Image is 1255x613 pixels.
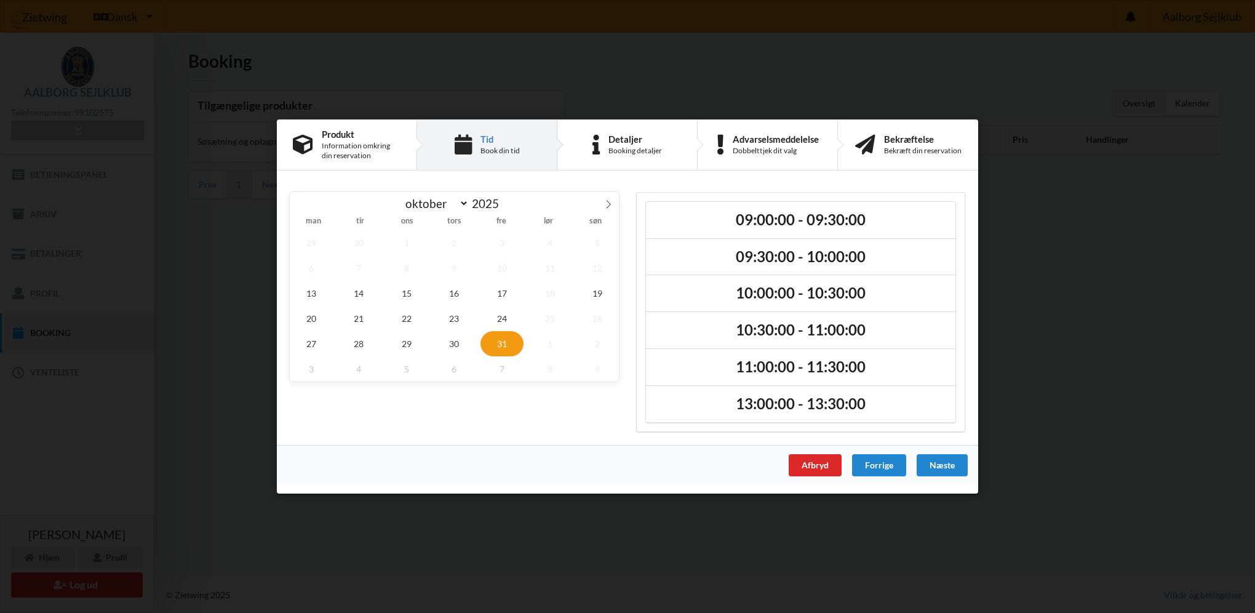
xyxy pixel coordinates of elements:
h2: 09:00:00 - 09:30:00 [655,210,947,230]
span: oktober 14, 2025 [338,281,381,306]
h2: 10:30:00 - 11:00:00 [655,321,947,340]
span: lør [525,217,572,225]
div: Dobbelttjek dit valg [733,146,819,156]
div: Afbryd [789,454,842,476]
div: Produkt [322,129,400,139]
h2: 13:00:00 - 13:30:00 [655,395,947,414]
span: oktober 25, 2025 [528,306,572,331]
div: Detaljer [608,134,662,144]
div: Booking detaljer [608,146,662,156]
span: november 1, 2025 [528,331,572,356]
span: oktober 19, 2025 [576,281,619,306]
span: oktober 12, 2025 [576,255,619,281]
span: oktober 29, 2025 [385,331,428,356]
span: oktober 18, 2025 [528,281,572,306]
span: oktober 15, 2025 [385,281,428,306]
span: november 2, 2025 [576,331,619,356]
span: oktober 20, 2025 [290,306,333,331]
span: september 29, 2025 [290,230,333,255]
div: Forrige [852,454,906,476]
div: Information omkring din reservation [322,141,400,161]
span: søn [572,217,619,225]
span: november 6, 2025 [433,356,476,382]
span: november 7, 2025 [480,356,524,382]
span: oktober 24, 2025 [480,306,524,331]
span: oktober 11, 2025 [528,255,572,281]
span: oktober 23, 2025 [433,306,476,331]
span: november 8, 2025 [528,356,572,382]
span: oktober 31, 2025 [480,331,524,356]
span: oktober 2, 2025 [433,230,476,255]
div: Bekræft din reservation [884,146,962,156]
span: november 5, 2025 [385,356,428,382]
span: oktober 3, 2025 [480,230,524,255]
span: oktober 4, 2025 [528,230,572,255]
span: oktober 27, 2025 [290,331,333,356]
span: oktober 22, 2025 [385,306,428,331]
span: oktober 1, 2025 [385,230,428,255]
div: Tid [480,134,520,144]
span: oktober 21, 2025 [338,306,381,331]
span: oktober 7, 2025 [338,255,381,281]
span: oktober 28, 2025 [338,331,381,356]
h2: 10:00:00 - 10:30:00 [655,284,947,303]
span: fre [478,217,525,225]
h2: 09:30:00 - 10:00:00 [655,247,947,266]
div: Book din tid [480,146,520,156]
span: oktober 17, 2025 [480,281,524,306]
select: Month [399,196,469,211]
span: oktober 6, 2025 [290,255,333,281]
span: tir [337,217,383,225]
span: tors [431,217,477,225]
span: oktober 9, 2025 [433,255,476,281]
span: november 4, 2025 [338,356,381,382]
h2: 11:00:00 - 11:30:00 [655,358,947,377]
span: oktober 13, 2025 [290,281,333,306]
input: Year [469,196,509,210]
div: Advarselsmeddelelse [733,134,819,144]
span: oktober 30, 2025 [433,331,476,356]
span: november 9, 2025 [576,356,619,382]
span: oktober 10, 2025 [480,255,524,281]
span: oktober 5, 2025 [576,230,619,255]
span: man [290,217,337,225]
div: Næste [917,454,968,476]
span: ons [384,217,431,225]
span: november 3, 2025 [290,356,333,382]
span: oktober 8, 2025 [385,255,428,281]
span: september 30, 2025 [338,230,381,255]
div: Bekræftelse [884,134,962,144]
span: oktober 26, 2025 [576,306,619,331]
span: oktober 16, 2025 [433,281,476,306]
